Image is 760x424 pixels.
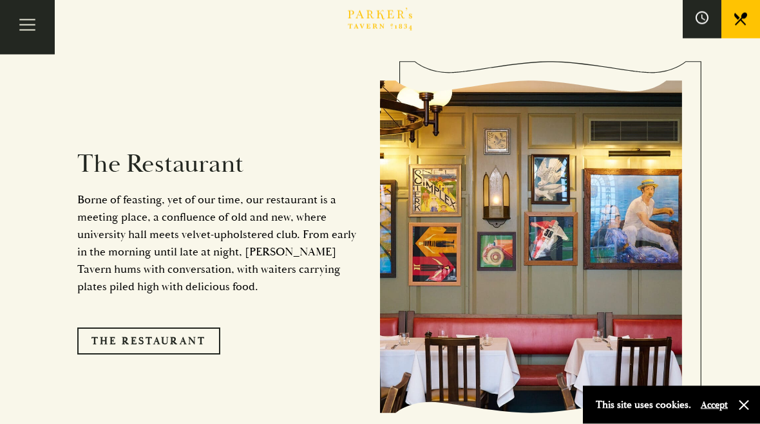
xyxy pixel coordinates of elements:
button: Accept [701,399,728,411]
p: Borne of feasting, yet of our time, our restaurant is a meeting place, a confluence of old and ne... [77,192,361,296]
button: Close and accept [737,399,750,412]
p: This site uses cookies. [596,396,691,414]
h2: The Restaurant [77,150,361,181]
a: The Restaurant [77,328,220,355]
